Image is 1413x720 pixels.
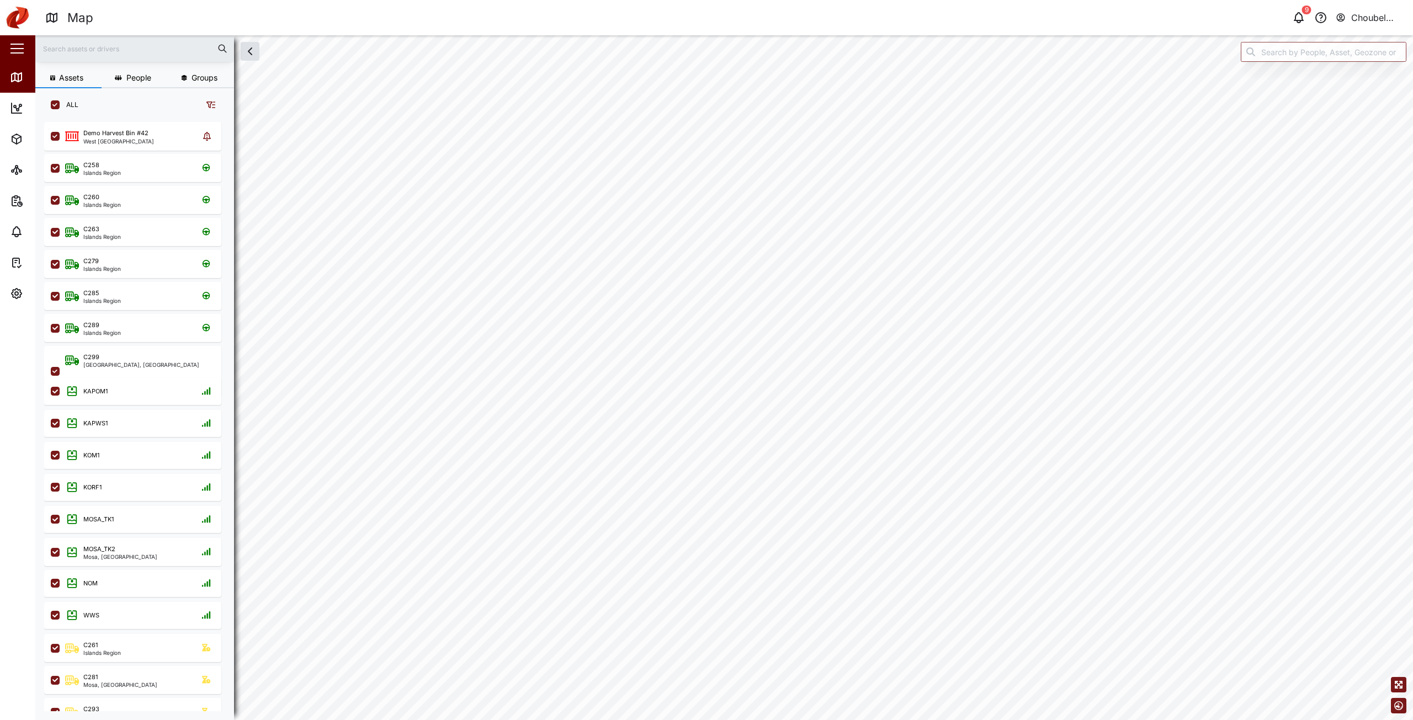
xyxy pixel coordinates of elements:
input: Search by People, Asset, Geozone or Place [1241,42,1406,62]
span: Groups [192,74,217,82]
div: C260 [83,193,99,202]
div: Tasks [29,257,59,269]
span: Assets [59,74,83,82]
div: Islands Region [83,330,121,335]
div: Islands Region [83,298,121,303]
div: 9 [1302,6,1311,14]
div: KOM1 [83,451,99,460]
canvas: Map [35,35,1413,720]
div: [GEOGRAPHIC_DATA], [GEOGRAPHIC_DATA] [83,362,199,367]
div: WWS [83,611,99,620]
div: Reports [29,195,66,207]
div: Settings [29,287,68,300]
div: C299 [83,353,99,362]
div: C285 [83,289,99,298]
div: C289 [83,321,99,330]
div: KORF1 [83,483,102,492]
div: Alarms [29,226,63,238]
div: MOSA_TK1 [83,515,114,524]
input: Search assets or drivers [42,40,227,57]
div: C293 [83,705,99,714]
div: Choubel Lamera [1351,11,1404,25]
div: C258 [83,161,99,170]
div: Islands Region [83,170,121,175]
div: C279 [83,257,99,266]
div: MOSA_TK2 [83,545,115,554]
div: grid [44,118,233,711]
div: Mosa, [GEOGRAPHIC_DATA] [83,682,157,687]
div: Assets [29,133,63,145]
div: Mosa, [GEOGRAPHIC_DATA] [83,554,157,559]
label: ALL [60,100,78,109]
div: C281 [83,673,98,682]
div: Map [29,71,54,83]
span: People [126,74,151,82]
img: Main Logo [6,6,30,30]
div: NOM [83,579,98,588]
div: Islands Region [83,234,121,239]
button: Choubel Lamera [1335,10,1404,25]
div: C263 [83,225,99,234]
div: Islands Region [83,202,121,207]
div: Demo Harvest Bin #42 [83,129,148,138]
div: KAPOM1 [83,387,108,396]
div: KAPWS1 [83,419,108,428]
div: Dashboard [29,102,78,114]
div: Map [67,8,93,28]
div: Islands Region [83,266,121,271]
div: Islands Region [83,650,121,655]
div: West [GEOGRAPHIC_DATA] [83,138,154,144]
div: C261 [83,641,98,650]
div: Sites [29,164,55,176]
